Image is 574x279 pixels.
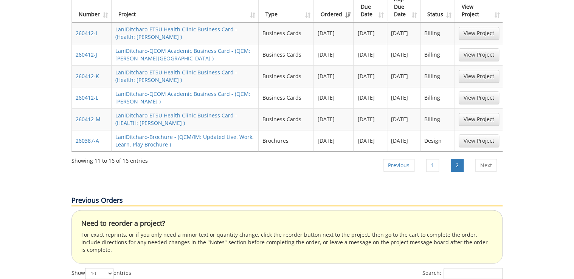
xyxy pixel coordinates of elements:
[420,130,455,151] td: Design
[420,44,455,65] td: Billing
[71,268,131,279] label: Show entries
[354,65,387,87] td: [DATE]
[420,65,455,87] td: Billing
[475,159,497,172] a: Next
[354,22,387,44] td: [DATE]
[420,22,455,44] td: Billing
[313,44,354,65] td: [DATE]
[354,130,387,151] td: [DATE]
[115,112,237,126] a: LaniDitcharo-ETSU Health Clinic Business Card - (HEALTH: [PERSON_NAME] )
[85,268,113,279] select: Showentries
[259,130,314,151] td: Brochures
[71,154,148,165] div: Showing 11 to 16 of 16 entries
[387,108,420,130] td: [DATE]
[459,91,499,104] a: View Project
[387,130,420,151] td: [DATE]
[76,72,99,80] a: 260412-K
[76,116,101,123] a: 260412-M
[459,113,499,126] a: View Project
[115,90,250,105] a: LaniDitcharo-QCOM Academic Business Card - (QCM: [PERSON_NAME] )
[383,159,414,172] a: Previous
[313,87,354,108] td: [DATE]
[420,87,455,108] td: Billing
[259,108,314,130] td: Business Cards
[354,44,387,65] td: [DATE]
[459,48,499,61] a: View Project
[426,159,439,172] a: 1
[259,87,314,108] td: Business Cards
[115,26,237,40] a: LaniDitcharo-ETSU Health Clinic Business Card - (Health: [PERSON_NAME] )
[459,27,499,40] a: View Project
[459,134,499,147] a: View Project
[387,87,420,108] td: [DATE]
[76,29,97,37] a: 260412-I
[76,137,99,144] a: 260387-A
[259,65,314,87] td: Business Cards
[422,268,503,279] label: Search:
[71,196,503,206] p: Previous Orders
[313,108,354,130] td: [DATE]
[313,22,354,44] td: [DATE]
[115,69,237,83] a: LaniDitcharo-ETSU Health Clinic Business Card - (Health: [PERSON_NAME] )
[387,22,420,44] td: [DATE]
[354,108,387,130] td: [DATE]
[420,108,455,130] td: Billing
[313,130,354,151] td: [DATE]
[81,231,493,254] p: For exact reprints, or if you only need a minor text or quantity change, click the reorder button...
[76,94,98,101] a: 260412-L
[115,133,254,148] a: LaniDitcharo-Brochure - (QCM/IM: Updated Live, Work, Learn, Play Brochure )
[387,65,420,87] td: [DATE]
[259,22,314,44] td: Business Cards
[354,87,387,108] td: [DATE]
[81,220,493,227] h4: Need to reorder a project?
[76,51,97,58] a: 260412-J
[115,47,250,62] a: LaniDitcharo-QCOM Academic Business Card - (QCM: [PERSON_NAME][GEOGRAPHIC_DATA] )
[444,268,503,279] input: Search:
[459,70,499,83] a: View Project
[313,65,354,87] td: [DATE]
[451,159,464,172] a: 2
[387,44,420,65] td: [DATE]
[259,44,314,65] td: Business Cards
